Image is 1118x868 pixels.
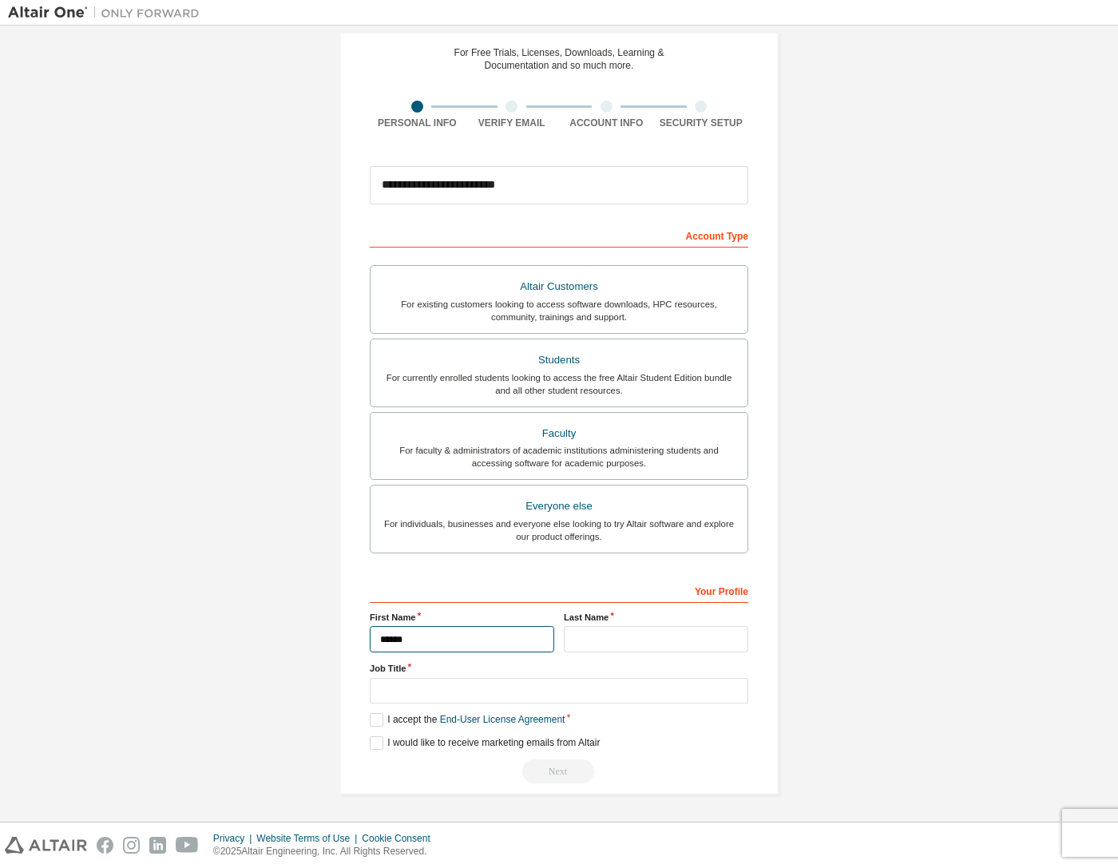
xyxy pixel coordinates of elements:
div: Everyone else [380,495,738,517]
div: Personal Info [370,117,465,129]
div: For currently enrolled students looking to access the free Altair Student Edition bundle and all ... [380,371,738,397]
img: linkedin.svg [149,837,166,854]
div: Cookie Consent [362,832,439,845]
img: Altair One [8,5,208,21]
p: © 2025 Altair Engineering, Inc. All Rights Reserved. [213,845,440,858]
img: facebook.svg [97,837,113,854]
div: For individuals, businesses and everyone else looking to try Altair software and explore our prod... [380,517,738,543]
div: Website Terms of Use [256,832,362,845]
div: For Free Trials, Licenses, Downloads, Learning & Documentation and so much more. [454,46,664,72]
label: I accept the [370,713,565,727]
label: Job Title [370,662,748,675]
div: Your Profile [370,577,748,603]
img: instagram.svg [123,837,140,854]
img: youtube.svg [176,837,199,854]
img: altair_logo.svg [5,837,87,854]
div: Verify Email [465,117,560,129]
div: Students [380,349,738,371]
div: For faculty & administrators of academic institutions administering students and accessing softwa... [380,444,738,470]
div: Account Type [370,222,748,248]
div: Read and acccept EULA to continue [370,759,748,783]
div: Privacy [213,832,256,845]
div: Security Setup [654,117,749,129]
label: Last Name [564,611,748,624]
div: Create an Altair One Account [435,18,683,37]
a: End-User License Agreement [440,714,565,725]
div: For existing customers looking to access software downloads, HPC resources, community, trainings ... [380,298,738,323]
label: First Name [370,611,554,624]
div: Account Info [559,117,654,129]
div: Altair Customers [380,275,738,298]
label: I would like to receive marketing emails from Altair [370,736,600,750]
div: Faculty [380,422,738,445]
